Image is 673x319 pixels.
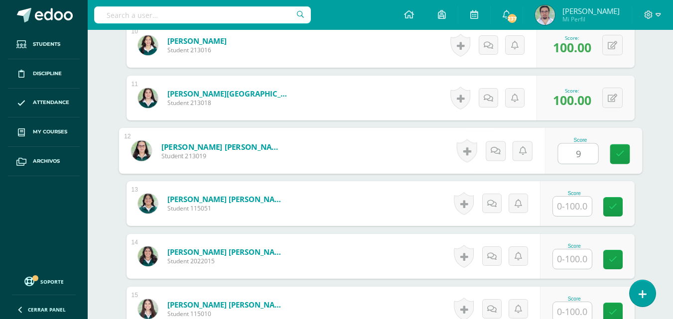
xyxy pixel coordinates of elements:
[138,194,158,213] img: d477a1c2d131b93d112cd31d26bdb099.png
[167,194,287,204] a: [PERSON_NAME] [PERSON_NAME]
[553,197,592,216] input: 0-100.0
[40,278,64,285] span: Soporte
[8,117,80,147] a: My courses
[553,249,592,269] input: 0-100.0
[562,15,620,23] span: Mi Perfil
[33,157,60,165] span: Archivos
[553,34,591,41] div: Score:
[161,141,284,152] a: [PERSON_NAME] [PERSON_NAME]
[552,296,596,302] div: Score
[167,257,287,265] span: Student 2022015
[33,99,69,106] span: Attendance
[167,99,287,107] span: Student 213018
[167,36,227,46] a: [PERSON_NAME]
[552,191,596,196] div: Score
[131,140,151,161] img: 97d656e0d06987dbc5eea289767d4e49.png
[28,306,66,313] span: Cerrar panel
[8,89,80,118] a: Attendance
[94,6,311,23] input: Search a user…
[167,204,287,213] span: Student 115051
[557,137,603,143] div: Score
[161,152,284,161] span: Student 213019
[138,246,158,266] img: c3058612801f13d41f0dfe028c418b65.png
[8,30,80,59] a: Students
[535,5,555,25] img: f06f2e3b1dffdd22395e1c7388ef173e.png
[167,46,227,54] span: Student 213016
[558,144,598,164] input: 0-100.0
[8,147,80,176] a: Archivos
[12,274,76,288] a: Soporte
[507,13,518,24] span: 237
[167,300,287,310] a: [PERSON_NAME] [PERSON_NAME]
[562,6,620,16] span: [PERSON_NAME]
[552,243,596,249] div: Score
[33,40,60,48] span: Students
[138,88,158,108] img: 4935db1020889ec8a770b94a1ae4485b.png
[8,59,80,89] a: Discipline
[33,128,67,136] span: My courses
[167,310,287,318] span: Student 115010
[138,299,158,319] img: 9732c215140eb02f9a1e246f07c3f41a.png
[553,92,591,108] span: 100.00
[553,87,591,94] div: Score:
[553,39,591,56] span: 100.00
[167,89,287,99] a: [PERSON_NAME][GEOGRAPHIC_DATA]
[33,70,62,78] span: Discipline
[167,247,287,257] a: [PERSON_NAME] [PERSON_NAME]
[138,35,158,55] img: 19fd57cbccd203f7a017b6ab33572914.png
